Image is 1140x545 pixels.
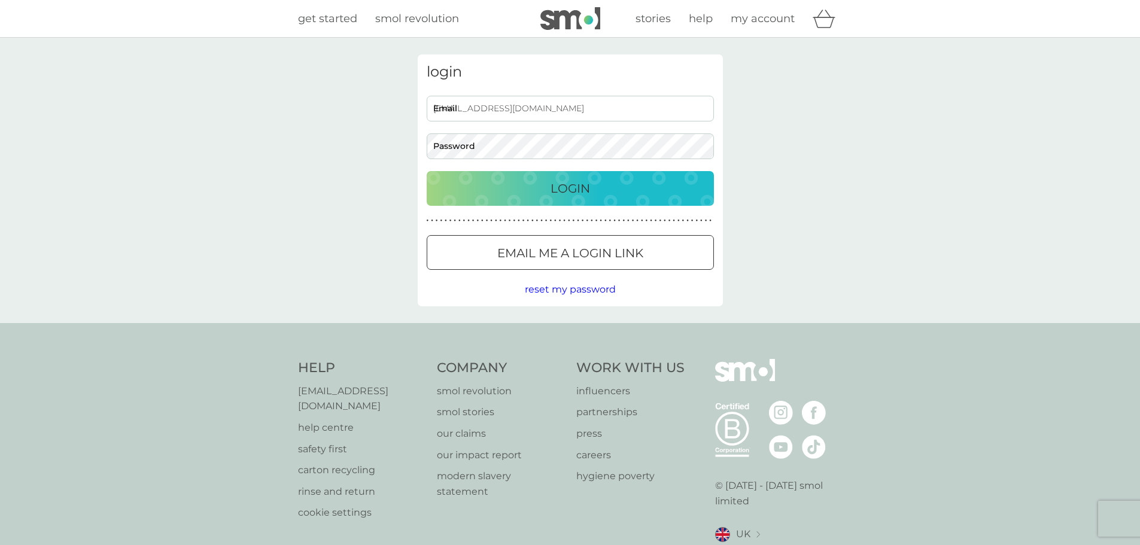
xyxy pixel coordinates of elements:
[659,218,661,224] p: ●
[437,426,564,442] a: our claims
[682,218,685,224] p: ●
[437,447,564,463] p: our impact report
[472,218,475,224] p: ●
[689,12,713,25] span: help
[576,426,685,442] a: press
[540,7,600,30] img: smol
[497,243,643,263] p: Email me a login link
[298,12,357,25] span: get started
[636,10,671,28] a: stories
[636,218,639,224] p: ●
[298,359,425,377] h4: Help
[627,218,630,224] p: ●
[476,218,479,224] p: ●
[449,218,452,224] p: ●
[577,218,579,224] p: ●
[536,218,539,224] p: ●
[375,12,459,25] span: smol revolution
[715,527,730,542] img: UK flag
[437,383,564,399] a: smol revolution
[495,218,497,224] p: ●
[554,218,557,224] p: ●
[500,218,502,224] p: ●
[549,218,552,224] p: ●
[591,218,593,224] p: ●
[731,10,795,28] a: my account
[531,218,534,224] p: ●
[604,218,607,224] p: ●
[686,218,689,224] p: ●
[486,218,488,224] p: ●
[437,468,564,499] a: modern slavery statement
[677,218,680,224] p: ●
[576,359,685,377] h4: Work With Us
[802,401,826,425] img: visit the smol Facebook page
[525,282,616,297] button: reset my password
[568,218,570,224] p: ●
[769,401,793,425] img: visit the smol Instagram page
[600,218,602,224] p: ●
[298,462,425,478] a: carton recycling
[731,12,795,25] span: my account
[298,383,425,414] a: [EMAIL_ADDRESS][DOMAIN_NAME]
[427,218,429,224] p: ●
[298,484,425,500] a: rinse and return
[813,7,843,31] div: basket
[298,442,425,457] a: safety first
[298,10,357,28] a: get started
[595,218,598,224] p: ●
[437,404,564,420] a: smol stories
[518,218,520,224] p: ●
[525,284,616,295] span: reset my password
[490,218,493,224] p: ●
[695,218,698,224] p: ●
[715,478,843,509] p: © [DATE] - [DATE] smol limited
[756,531,760,538] img: select a new location
[458,218,461,224] p: ●
[563,218,566,224] p: ●
[551,179,590,198] p: Login
[573,218,575,224] p: ●
[576,468,685,484] a: hygiene poverty
[437,359,564,377] h4: Company
[454,218,456,224] p: ●
[586,218,588,224] p: ●
[664,218,666,224] p: ●
[522,218,525,224] p: ●
[427,171,714,206] button: Login
[298,505,425,520] a: cookie settings
[576,447,685,463] p: careers
[646,218,648,224] p: ●
[298,420,425,436] a: help centre
[655,218,657,224] p: ●
[375,10,459,28] a: smol revolution
[527,218,529,224] p: ●
[582,218,584,224] p: ●
[576,383,685,399] a: influencers
[440,218,442,224] p: ●
[613,218,616,224] p: ●
[641,218,643,224] p: ●
[691,218,694,224] p: ●
[445,218,447,224] p: ●
[668,218,671,224] p: ●
[632,218,634,224] p: ●
[431,218,433,224] p: ●
[736,526,750,542] span: UK
[467,218,470,224] p: ●
[709,218,712,224] p: ●
[576,404,685,420] a: partnerships
[436,218,438,224] p: ●
[545,218,548,224] p: ●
